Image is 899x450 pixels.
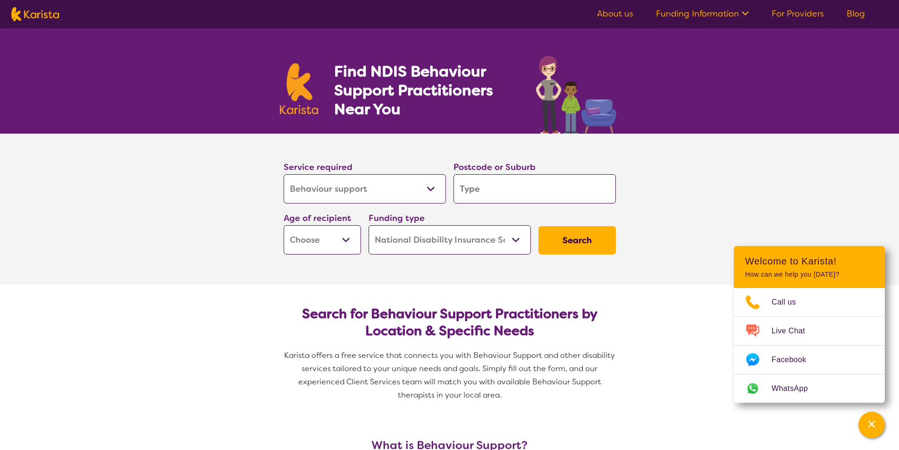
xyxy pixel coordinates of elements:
[847,8,865,19] a: Blog
[772,353,817,367] span: Facebook
[745,271,874,279] p: How can we help you [DATE]?
[533,51,620,134] img: behaviour-support
[454,161,536,173] label: Postcode or Suburb
[745,255,874,267] h2: Welcome to Karista!
[772,295,807,309] span: Call us
[291,306,608,340] h2: Search for Behaviour Support Practitioners by Location & Specific Needs
[656,8,749,19] a: Funding Information
[11,7,59,21] img: Karista logo
[454,174,616,204] input: Type
[369,212,425,224] label: Funding type
[280,349,620,402] p: Karista offers a free service that connects you with Behaviour Support and other disability servi...
[284,161,353,173] label: Service required
[334,62,517,119] h1: Find NDIS Behaviour Support Practitioners Near You
[772,8,824,19] a: For Providers
[772,382,819,396] span: WhatsApp
[772,324,816,338] span: Live Chat
[280,63,319,114] img: Karista logo
[734,246,885,403] div: Channel Menu
[284,212,351,224] label: Age of recipient
[597,8,633,19] a: About us
[538,226,616,255] button: Search
[734,288,885,403] ul: Choose channel
[858,412,885,438] button: Channel Menu
[734,374,885,403] a: Web link opens in a new tab.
